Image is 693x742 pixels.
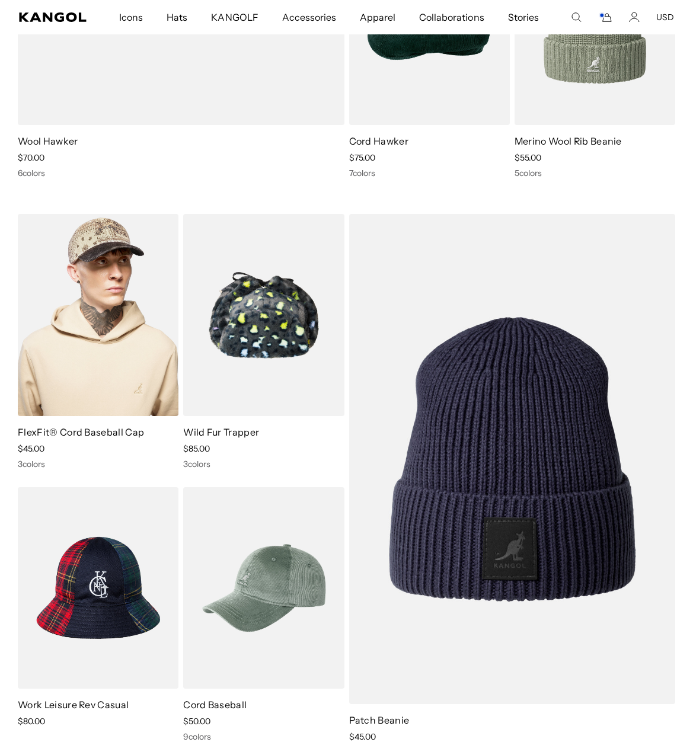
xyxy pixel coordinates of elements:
a: Wild Fur Trapper [183,426,259,438]
button: USD [656,12,674,23]
img: Wild Fur Trapper [183,214,344,416]
img: Work Leisure Rev Casual [18,487,178,689]
img: Cord Baseball [183,487,344,689]
span: $50.00 [183,716,210,727]
div: 9 colors [183,731,344,742]
span: $80.00 [18,716,45,727]
a: Kangol [19,12,87,22]
span: $75.00 [349,152,375,163]
button: Cart [598,12,612,23]
div: 3 colors [18,459,178,469]
span: $70.00 [18,152,44,163]
div: 5 colors [515,168,675,178]
a: Cord Baseball [183,699,247,711]
span: $55.00 [515,152,541,163]
a: Patch Beanie [349,714,410,726]
a: Work Leisure Rev Casual [18,699,129,711]
span: $45.00 [18,443,44,454]
div: 7 colors [349,168,510,178]
div: 3 colors [183,459,344,469]
a: Merino Wool Rib Beanie [515,135,622,147]
div: 6 colors [18,168,344,178]
span: $85.00 [183,443,210,454]
img: FlexFit® Cord Baseball Cap [18,214,178,416]
a: Wool Hawker [18,135,78,147]
a: Account [629,12,640,23]
span: $45.00 [349,731,376,742]
a: FlexFit® Cord Baseball Cap [18,426,144,438]
summary: Search here [571,12,582,23]
img: Patch Beanie [349,214,676,704]
a: Cord Hawker [349,135,409,147]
